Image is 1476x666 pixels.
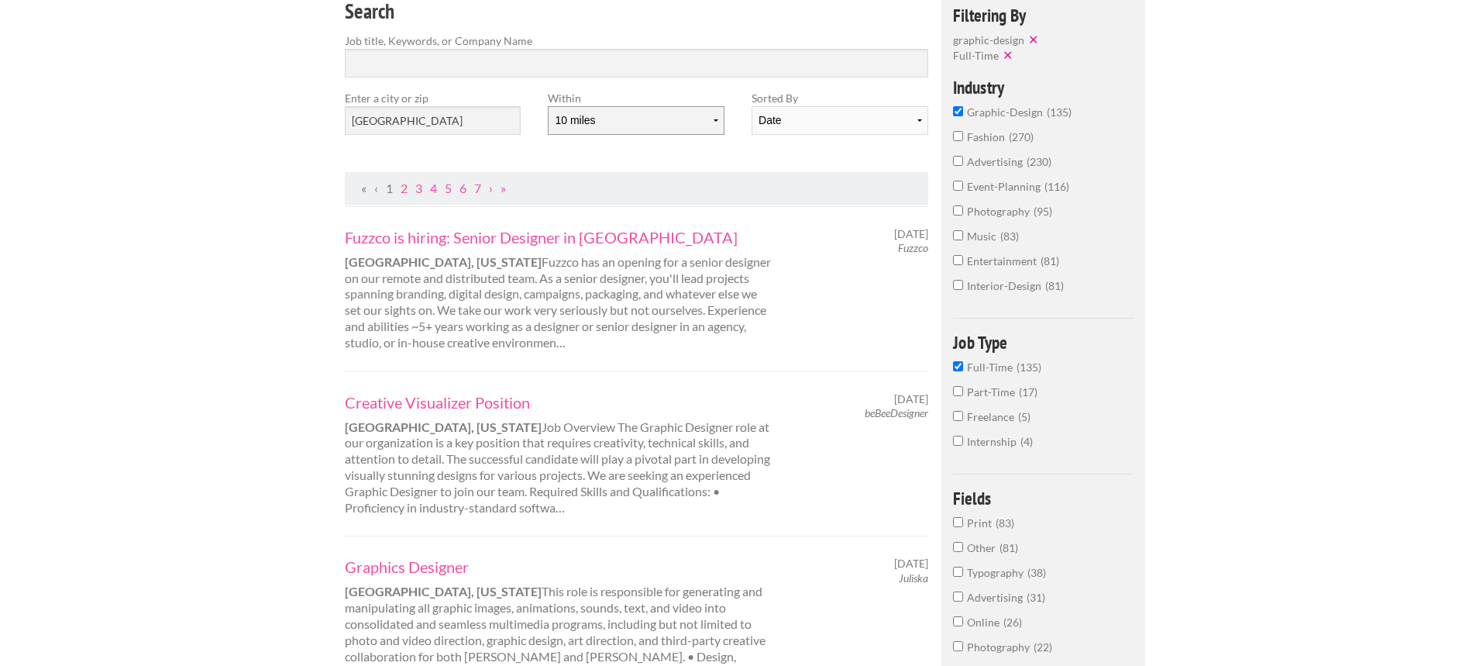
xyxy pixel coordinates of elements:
span: 81 [1045,279,1064,292]
input: event-planning116 [953,181,963,191]
a: Page 6 [459,181,466,195]
span: 135 [1017,361,1041,374]
span: Previous Page [374,181,378,195]
input: graphic-design135 [953,106,963,116]
label: Sorted By [752,90,927,106]
span: [DATE] [894,392,928,406]
span: Full-Time [967,361,1017,374]
span: 95 [1034,205,1052,218]
span: photography [967,205,1034,218]
strong: [GEOGRAPHIC_DATA], [US_STATE] [345,254,542,269]
select: Sort results by [752,106,927,135]
span: Internship [967,435,1020,448]
span: graphic-design [953,33,1024,47]
input: Part-Time17 [953,386,963,396]
h4: Filtering By [953,6,1134,24]
a: Page 1 [386,181,393,195]
h4: Industry [953,78,1134,96]
span: 81 [999,541,1018,554]
span: 31 [1027,591,1045,604]
a: Page 4 [430,181,437,195]
span: 270 [1009,130,1034,143]
span: Print [967,516,996,530]
input: photography95 [953,205,963,216]
span: Online [967,616,1003,629]
span: Typography [967,566,1027,579]
a: Graphics Designer [345,557,776,577]
span: 4 [1020,435,1033,448]
span: 230 [1027,155,1051,168]
span: advertising [967,155,1027,168]
span: 38 [1027,566,1046,579]
button: ✕ [999,47,1020,63]
span: Other [967,541,999,554]
strong: [GEOGRAPHIC_DATA], [US_STATE] [345,584,542,599]
input: Freelance5 [953,411,963,421]
a: Page 5 [445,181,452,195]
label: Enter a city or zip [345,90,521,106]
input: Photography22 [953,641,963,651]
h4: Job Type [953,333,1134,351]
span: 135 [1047,105,1072,119]
strong: [GEOGRAPHIC_DATA], [US_STATE] [345,419,542,434]
em: beBeeDesigner [865,406,928,419]
span: music [967,229,1000,243]
input: Advertising31 [953,592,963,602]
h4: Fields [953,489,1134,507]
span: event-planning [967,180,1044,193]
span: Full-Time [953,49,999,62]
input: interior-design81 [953,280,963,290]
input: Full-Time135 [953,361,963,371]
input: Internship4 [953,436,963,446]
span: Freelance [967,410,1018,423]
span: Part-Time [967,385,1019,399]
span: Photography [967,640,1034,654]
span: fashion [967,130,1009,143]
input: Other81 [953,542,963,552]
span: Advertising [967,591,1027,604]
span: 26 [1003,616,1022,629]
input: Online26 [953,616,963,626]
label: Job title, Keywords, or Company Name [345,33,928,49]
input: Print83 [953,517,963,527]
a: Page 7 [474,181,481,195]
span: entertainment [967,254,1041,267]
label: Within [548,90,724,106]
em: Juliska [899,571,928,585]
span: 81 [1041,254,1059,267]
input: fashion270 [953,131,963,141]
span: 83 [996,516,1014,530]
span: [DATE] [894,557,928,571]
div: Job Overview The Graphic Designer role at our organization is a key position that requires creati... [332,392,790,516]
button: ✕ [1024,32,1046,47]
a: Next Page [489,181,493,195]
span: First Page [361,181,366,195]
span: 116 [1044,180,1069,193]
a: Fuzzco is hiring: Senior Designer in [GEOGRAPHIC_DATA] [345,227,776,247]
a: Page 2 [401,181,408,195]
a: Page 3 [415,181,422,195]
span: [DATE] [894,227,928,241]
span: 5 [1018,410,1030,423]
span: 83 [1000,229,1019,243]
input: music83 [953,230,963,240]
input: entertainment81 [953,255,963,265]
span: 17 [1019,385,1037,399]
a: Last Page, Page 14 [501,181,506,195]
input: Search [345,49,928,78]
span: interior-design [967,279,1045,292]
input: advertising230 [953,156,963,166]
div: Fuzzco has an opening for a senior designer on our remote and distributed team. As a senior desig... [332,227,790,351]
input: Typography38 [953,567,963,577]
span: 22 [1034,640,1052,654]
a: Creative Visualizer Position [345,392,776,412]
em: Fuzzco [898,241,928,254]
span: graphic-design [967,105,1047,119]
